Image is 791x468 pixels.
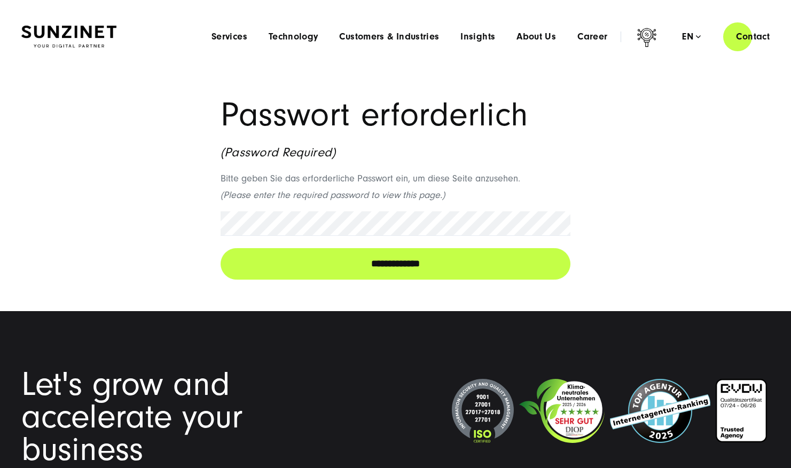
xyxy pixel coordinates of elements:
p: Bitte geben Sie das erforderliche Passwort ein, um diese Seite anzusehen. [221,171,570,203]
a: Insights [460,31,495,42]
div: en [682,31,701,42]
a: Contact [723,21,782,52]
a: Customers & Industries [339,31,439,42]
img: SUNZINET Full Service Digital Agentur [21,26,116,48]
a: Technology [269,31,318,42]
img: Klimaneutrales Unternehmen SUNZINET GmbH.svg [519,379,605,443]
img: Top Internetagentur und Full Service Digitalagentur SUNZINET - 2024 [610,379,710,443]
img: ISO-Seal 2024 [452,379,514,443]
i: (Password Required) [221,145,336,160]
a: Services [212,31,247,42]
i: (Please enter the required password to view this page.) [221,189,445,201]
img: BVDW-Zertifizierung-Weiß [716,379,767,442]
a: Career [577,31,607,42]
a: About Us [516,31,556,42]
h1: Passwort erforderlich [221,99,570,131]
